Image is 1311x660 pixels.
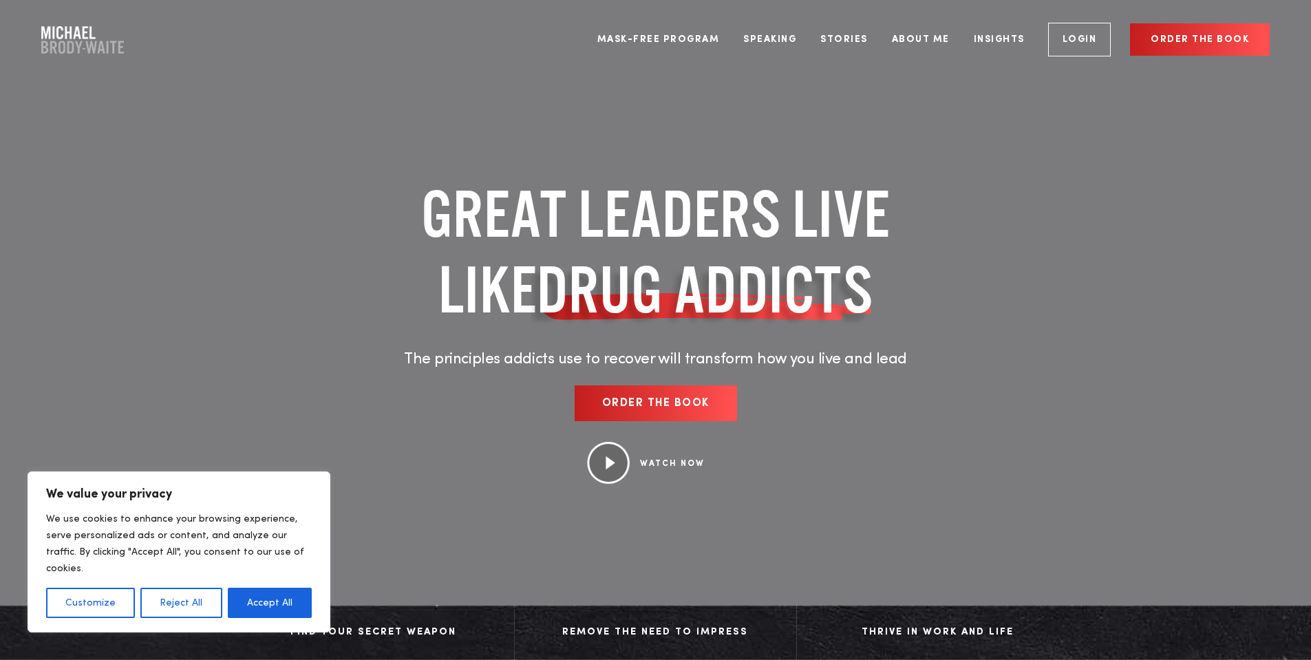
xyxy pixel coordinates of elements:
[336,176,976,328] h1: GREAT LEADERS LIVE LIKE
[529,622,782,643] div: Remove The Need to Impress
[41,26,124,54] a: Company Logo Company Logo
[537,252,873,328] span: DRUG ADDICTS
[586,442,630,485] img: Play
[1130,23,1270,56] a: Order the book
[1048,23,1111,56] a: Login
[575,385,737,421] a: Order the book
[46,588,135,618] button: Customize
[46,511,312,577] p: We use cookies to enhance your browsing experience, serve personalized ads or content, and analyz...
[46,486,312,502] p: We value your privacy
[140,588,222,618] button: Reject All
[640,460,705,468] a: WATCH NOW
[228,588,312,618] button: Accept All
[602,398,710,409] span: Order the book
[587,14,730,65] a: Mask-Free Program
[246,622,500,643] div: Find Your Secret Weapon
[733,14,807,65] a: Speaking
[882,14,960,65] a: About Me
[28,471,330,632] div: We value your privacy
[811,622,1065,643] div: Thrive in Work and Life
[810,14,878,65] a: Stories
[963,14,1035,65] a: Insights
[404,352,907,367] span: The principles addicts use to recover will transform how you live and lead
